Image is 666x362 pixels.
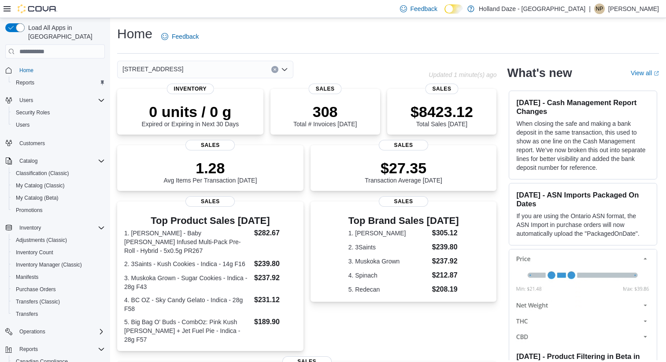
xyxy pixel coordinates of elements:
[411,4,437,13] span: Feedback
[254,228,296,238] dd: $282.67
[124,318,251,344] dt: 5. Big Bag O' Buds - CombOz: Pink Kush [PERSON_NAME] + Jet Fuel Pie - Indica - 28g F57
[9,179,108,192] button: My Catalog (Classic)
[9,167,108,179] button: Classification (Classic)
[9,77,108,89] button: Reports
[9,106,108,119] button: Security Roles
[19,328,45,335] span: Operations
[608,4,659,14] p: [PERSON_NAME]
[411,103,473,121] p: $8423.12
[516,98,650,116] h3: [DATE] - Cash Management Report Changes
[507,66,572,80] h2: What's new
[12,107,53,118] a: Security Roles
[16,170,69,177] span: Classification (Classic)
[16,182,65,189] span: My Catalog (Classic)
[16,121,30,128] span: Users
[293,103,357,121] p: 308
[124,229,251,255] dt: 1. [PERSON_NAME] - Baby [PERSON_NAME] Infused Multi-Pack Pre-Roll - Hybrid - 5x0.5g PR267
[12,168,73,179] a: Classification (Classic)
[12,309,105,319] span: Transfers
[12,260,105,270] span: Inventory Manager (Classic)
[163,159,257,184] div: Avg Items Per Transaction [DATE]
[12,284,105,295] span: Purchase Orders
[9,234,108,246] button: Adjustments (Classic)
[19,224,41,231] span: Inventory
[16,298,60,305] span: Transfers (Classic)
[16,156,105,166] span: Catalog
[254,295,296,305] dd: $231.12
[16,237,67,244] span: Adjustments (Classic)
[9,308,108,320] button: Transfers
[12,235,70,245] a: Adjustments (Classic)
[18,4,57,13] img: Cova
[9,296,108,308] button: Transfers (Classic)
[16,326,49,337] button: Operations
[594,4,605,14] div: Niko p
[348,243,429,252] dt: 2. 3Saints
[185,196,235,207] span: Sales
[124,260,251,268] dt: 2. 3Saints - Kush Cookies - Indica - 14g F16
[172,32,199,41] span: Feedback
[12,235,105,245] span: Adjustments (Classic)
[2,343,108,355] button: Reports
[19,157,37,165] span: Catalog
[348,285,429,294] dt: 5. Redecan
[254,317,296,327] dd: $189.90
[379,140,428,150] span: Sales
[432,228,459,238] dd: $305.12
[16,95,105,106] span: Users
[16,274,38,281] span: Manifests
[425,84,459,94] span: Sales
[12,309,41,319] a: Transfers
[9,283,108,296] button: Purchase Orders
[432,256,459,267] dd: $237.92
[379,196,428,207] span: Sales
[479,4,585,14] p: Holland Daze - [GEOGRAPHIC_DATA]
[16,156,41,166] button: Catalog
[596,4,603,14] span: Np
[12,284,59,295] a: Purchase Orders
[122,64,183,74] span: [STREET_ADDRESS]
[516,212,650,238] p: If you are using the Ontario ASN format, the ASN Import in purchase orders will now automatically...
[19,97,33,104] span: Users
[281,66,288,73] button: Open list of options
[16,223,105,233] span: Inventory
[12,296,63,307] a: Transfers (Classic)
[9,192,108,204] button: My Catalog (Beta)
[631,69,659,77] a: View allExternal link
[19,67,33,74] span: Home
[12,193,62,203] a: My Catalog (Beta)
[163,159,257,177] p: 1.28
[254,273,296,283] dd: $237.92
[516,119,650,172] p: When closing the safe and making a bank deposit in the same transaction, this used to show as one...
[16,286,56,293] span: Purchase Orders
[12,107,105,118] span: Security Roles
[12,180,105,191] span: My Catalog (Classic)
[141,103,239,128] div: Expired or Expiring in Next 30 Days
[12,193,105,203] span: My Catalog (Beta)
[348,216,459,226] h3: Top Brand Sales [DATE]
[12,272,42,282] a: Manifests
[16,223,44,233] button: Inventory
[9,271,108,283] button: Manifests
[432,284,459,295] dd: $208.19
[348,229,429,238] dt: 1. [PERSON_NAME]
[9,246,108,259] button: Inventory Count
[12,272,105,282] span: Manifests
[12,120,33,130] a: Users
[16,65,105,76] span: Home
[16,95,37,106] button: Users
[12,77,105,88] span: Reports
[16,311,38,318] span: Transfers
[444,4,463,14] input: Dark Mode
[141,103,239,121] p: 0 units / 0 g
[12,247,105,258] span: Inventory Count
[9,119,108,131] button: Users
[9,259,108,271] button: Inventory Manager (Classic)
[16,344,41,355] button: Reports
[365,159,442,184] div: Transaction Average [DATE]
[432,270,459,281] dd: $212.87
[158,28,202,45] a: Feedback
[2,136,108,149] button: Customers
[429,71,496,78] p: Updated 1 minute(s) ago
[2,64,108,77] button: Home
